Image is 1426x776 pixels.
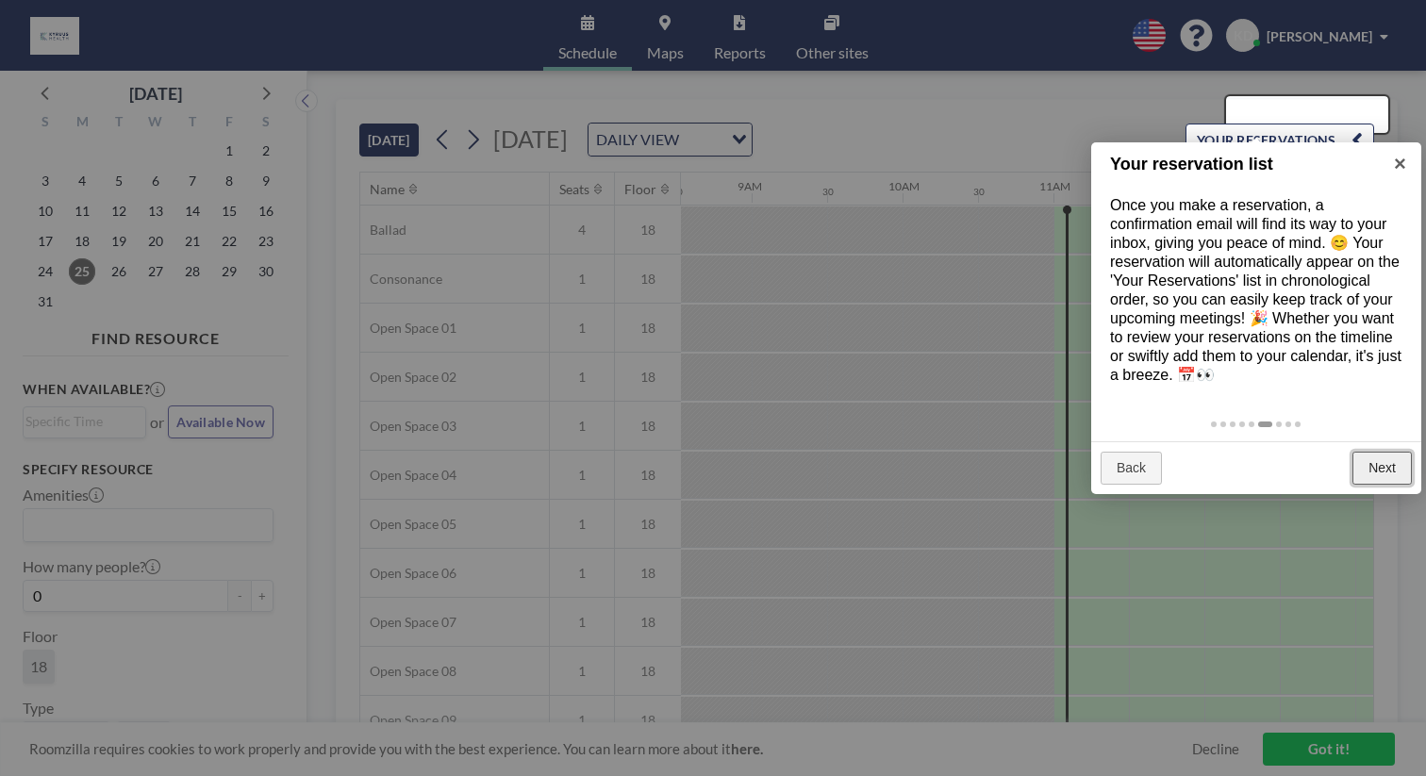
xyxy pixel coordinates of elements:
h1: Your reservation list [1110,152,1373,177]
a: × [1379,142,1421,185]
div: Once you make a reservation, a confirmation email will find its way to your inbox, giving you pea... [1091,177,1421,404]
a: Back [1101,452,1162,486]
button: YOUR RESERVATIONS [1186,124,1374,157]
a: Next [1352,452,1412,486]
